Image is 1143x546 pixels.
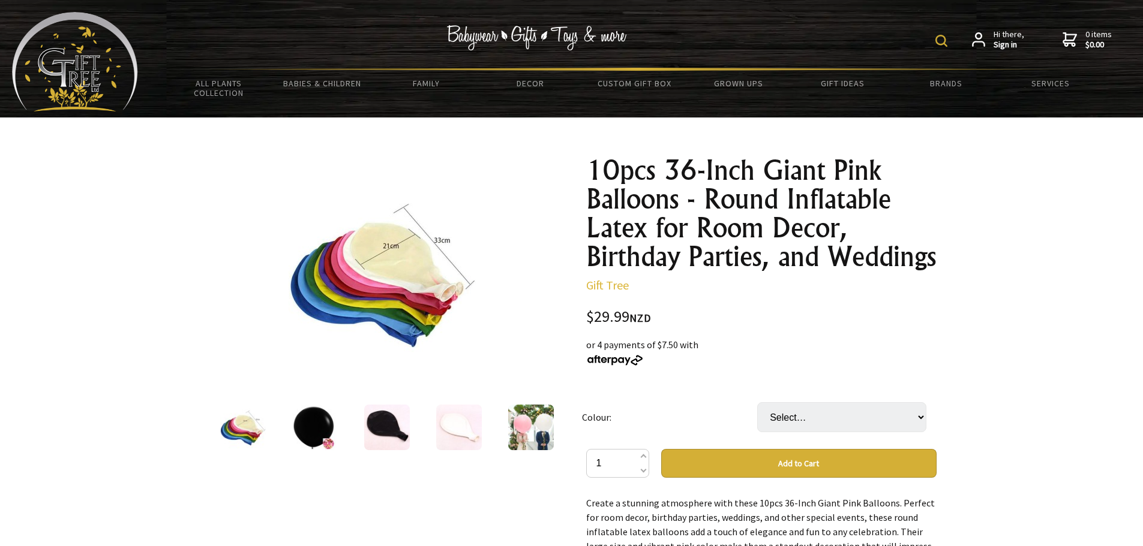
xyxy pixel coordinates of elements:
[1085,40,1112,50] strong: $0.00
[586,337,937,366] div: or 4 payments of $7.50 with
[1063,29,1112,50] a: 0 items$0.00
[686,71,790,96] a: Grown Ups
[998,71,1102,96] a: Services
[364,405,410,450] img: 10pcs 36-Inch Giant Pink Balloons - Round Inflatable Latex for Room Decor, Birthday Parties, and ...
[478,71,582,96] a: Decor
[271,71,374,96] a: Babies & Children
[972,29,1024,50] a: Hi there,Sign in
[583,71,686,96] a: Custom Gift Box
[661,449,937,478] button: Add to Cart
[12,12,138,111] img: Babyware - Gifts - Toys and more...
[582,385,757,449] td: Colour:
[586,277,629,292] a: Gift Tree
[289,179,476,366] img: 10pcs 36-Inch Giant Pink Balloons - Round Inflatable Latex for Room Decor, Birthday Parties, and ...
[508,405,554,450] img: 10pcs 36-Inch Giant Pink Balloons - Round Inflatable Latex for Room Decor, Birthday Parties, and ...
[629,311,651,325] span: NZD
[586,309,937,325] div: $29.99
[167,71,271,105] a: All Plants Collection
[1085,29,1112,50] span: 0 items
[292,405,338,450] img: 10pcs 36-Inch Giant Pink Balloons - Round Inflatable Latex for Room Decor, Birthday Parties, and ...
[374,71,478,96] a: Family
[994,40,1024,50] strong: Sign in
[586,156,937,271] h1: 10pcs 36-Inch Giant Pink Balloons - Round Inflatable Latex for Room Decor, Birthday Parties, and ...
[586,355,644,366] img: Afterpay
[935,35,947,47] img: product search
[220,405,266,450] img: 10pcs 36-Inch Giant Pink Balloons - Round Inflatable Latex for Room Decor, Birthday Parties, and ...
[994,29,1024,50] span: Hi there,
[436,405,482,450] img: 10pcs 36-Inch Giant Pink Balloons - Round Inflatable Latex for Room Decor, Birthday Parties, and ...
[790,71,894,96] a: Gift Ideas
[447,25,627,50] img: Babywear - Gifts - Toys & more
[895,71,998,96] a: Brands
